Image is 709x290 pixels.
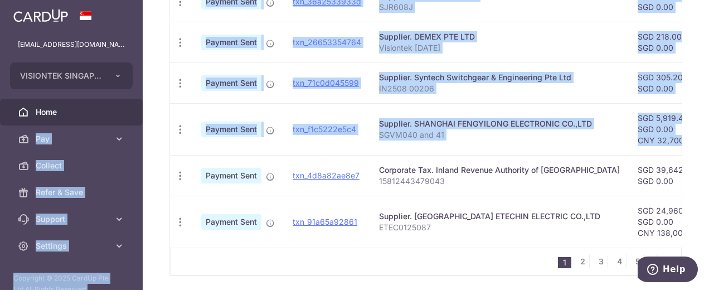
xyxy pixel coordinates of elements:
span: Support [36,214,109,225]
div: Supplier. SHANGHAI FENGYILONG ELECTRONIC CO.,LTD [379,118,620,129]
p: IN2508 00206 [379,83,620,94]
span: Collect [36,160,109,171]
span: Payment Sent [201,168,261,183]
img: CardUp [13,9,68,22]
div: Corporate Tax. Inland Revenue Authority of [GEOGRAPHIC_DATA] [379,165,620,176]
a: txn_4d8a82ae8e7 [293,171,360,180]
p: SGVM040 and 41 [379,129,620,141]
span: Payment Sent [201,214,261,230]
p: Visiontek [DATE] [379,42,620,54]
div: Supplier. [GEOGRAPHIC_DATA] ETECHIN ELECTRIC CO.,LTD [379,211,620,222]
a: 4 [613,255,626,268]
li: ... [649,255,657,268]
a: txn_f1c5222e5c4 [293,124,356,134]
p: ETEC0125087 [379,222,620,233]
button: VISIONTEK SINGAPORE PTE. LTD. [10,62,133,89]
a: txn_71c0d045599 [293,78,359,88]
a: 3 [594,255,608,268]
div: Supplier. DEMEX PTE LTD [379,31,620,42]
a: 2 [576,255,589,268]
span: VISIONTEK SINGAPORE PTE. LTD. [20,70,103,81]
a: 5 [631,255,644,268]
li: 1 [558,257,571,268]
p: [EMAIL_ADDRESS][DOMAIN_NAME] [18,39,125,50]
p: SJR608J [379,2,620,13]
nav: pager [558,248,681,275]
span: Payment Sent [201,75,261,91]
span: Payment Sent [201,122,261,137]
a: txn_91a65a92861 [293,217,357,226]
span: Pay [36,133,109,144]
span: Refer & Save [36,187,109,198]
span: Payment Sent [201,35,261,50]
div: Supplier. Syntech Switchgear & Engineering Pte Ltd [379,72,620,83]
span: Home [36,107,109,118]
span: Settings [36,240,109,252]
iframe: Opens a widget where you can find more information [638,257,698,284]
p: 15812443479043 [379,176,620,187]
a: txn_26653354764 [293,37,361,47]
